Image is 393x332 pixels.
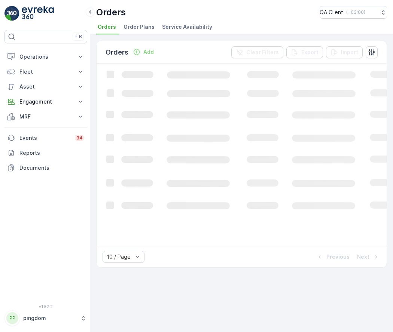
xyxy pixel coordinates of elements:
[74,34,82,40] p: ⌘B
[326,253,350,261] p: Previous
[320,6,387,19] button: QA Client(+03:00)
[19,113,72,120] p: MRF
[4,64,87,79] button: Fleet
[246,49,279,56] p: Clear Filters
[346,9,365,15] p: ( +03:00 )
[4,145,87,160] a: Reports
[96,6,126,18] p: Orders
[4,109,87,124] button: MRF
[130,47,157,56] button: Add
[19,164,84,172] p: Documents
[326,46,363,58] button: Import
[320,9,343,16] p: QA Client
[4,160,87,175] a: Documents
[301,49,319,56] p: Export
[4,94,87,109] button: Engagement
[19,53,72,61] p: Operations
[341,49,358,56] p: Import
[4,49,87,64] button: Operations
[356,252,381,261] button: Next
[4,79,87,94] button: Asset
[19,68,72,76] p: Fleet
[162,23,212,31] span: Service Availability
[231,46,283,58] button: Clear Filters
[19,149,84,157] p: Reports
[6,312,18,324] div: PP
[124,23,155,31] span: Order Plans
[106,47,128,58] p: Orders
[98,23,116,31] span: Orders
[4,310,87,326] button: PPpingdom
[357,253,369,261] p: Next
[315,252,350,261] button: Previous
[19,98,72,105] p: Engagement
[4,130,87,145] a: Events34
[4,304,87,309] span: v 1.52.2
[19,134,70,142] p: Events
[76,135,83,141] p: 34
[23,314,77,322] p: pingdom
[286,46,323,58] button: Export
[19,83,72,90] p: Asset
[143,48,154,56] p: Add
[4,6,19,21] img: logo
[22,6,54,21] img: logo_light-DOdMpM7g.png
